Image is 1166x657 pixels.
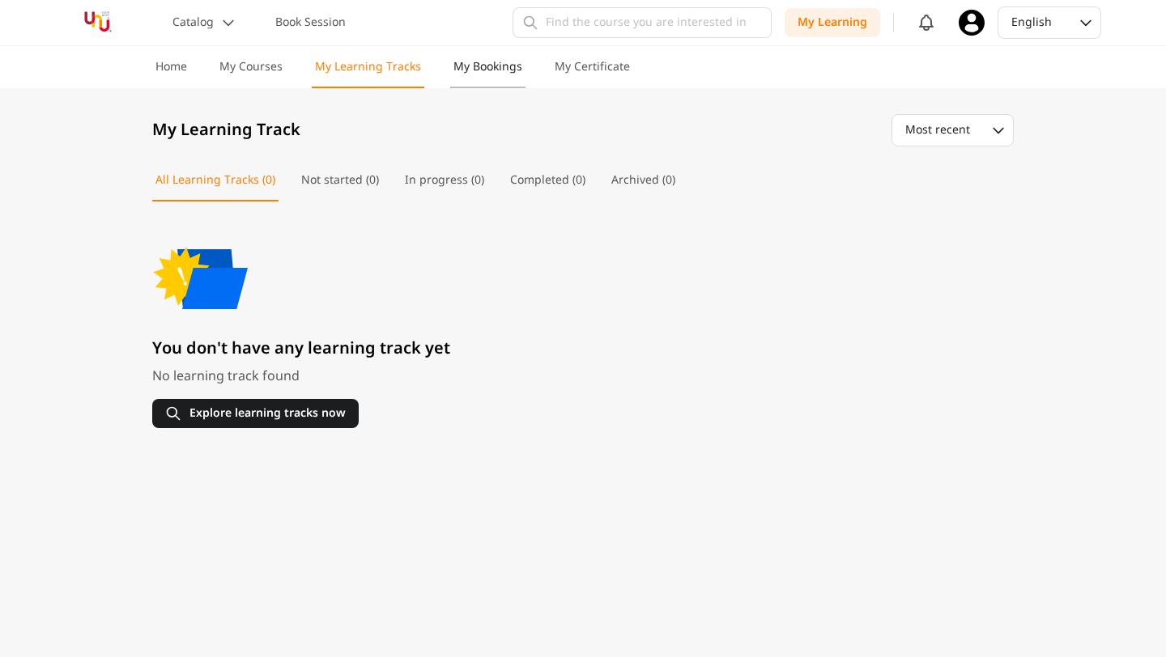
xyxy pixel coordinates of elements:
[1011,15,1057,31] div: English
[785,8,880,37] button: My Learning
[510,172,585,189] p: Completed (0)
[219,59,283,75] p: My Courses
[155,172,275,189] p: All Learning Tracks (0)
[152,172,279,201] button: All Learning Tracks (0)
[152,399,359,428] button: Explore learning tracks now
[551,59,633,88] button: My Certificate
[152,399,722,428] a: Explore learning tracks now
[152,119,300,142] h3: My Learning Track
[402,172,487,201] button: In progress (0)
[152,367,722,386] div: No learning track found
[405,172,484,189] p: In progress (0)
[315,59,421,75] p: My Learning Tracks
[172,15,214,31] p: Catalog
[216,59,286,88] button: My Courses
[152,227,249,324] img: Empty state
[298,172,382,201] button: Not started (0)
[152,337,722,360] h3: You don't have any learning track yet
[189,405,346,422] p: Explore learning tracks now
[453,59,522,75] p: My Bookings
[608,172,679,201] button: Archived (0)
[507,172,589,201] button: Completed (0)
[798,15,867,31] p: My Learning
[65,8,130,37] img: YourNextU Logo
[312,59,424,88] button: My Learning Tracks
[275,15,346,31] p: Book Session
[513,7,772,38] input: Find the course you are interested in
[555,59,630,75] p: My Certificate
[301,172,379,189] p: Not started (0)
[152,59,190,88] button: Home
[163,8,246,37] button: Catalog
[155,59,187,75] p: Home
[611,172,675,189] p: Archived (0)
[450,59,526,88] button: My Bookings
[266,8,355,37] button: Book Session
